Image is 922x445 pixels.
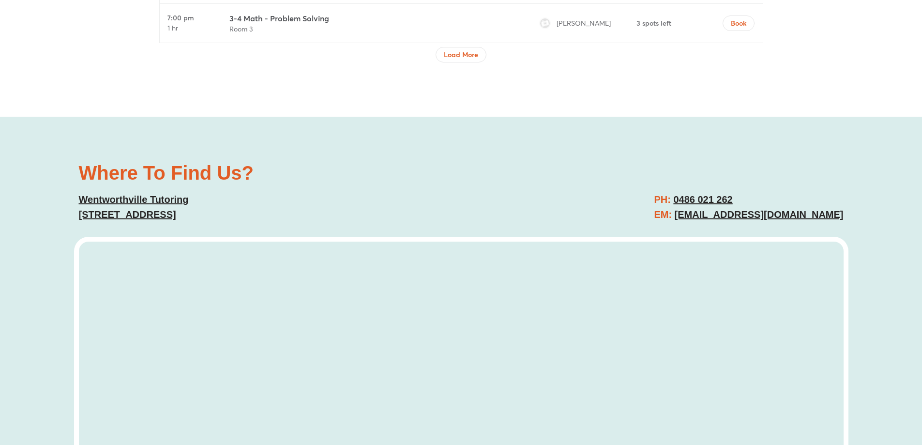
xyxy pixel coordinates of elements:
[761,336,922,445] iframe: Chat Widget
[673,194,732,205] a: 0486 021 262
[79,163,452,183] h2: Where To Find Us?
[654,209,672,220] span: EM:
[654,194,670,205] span: PH:
[675,209,844,220] a: [EMAIL_ADDRESS][DOMAIN_NAME]
[79,194,189,220] a: Wentworthville Tutoring[STREET_ADDRESS]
